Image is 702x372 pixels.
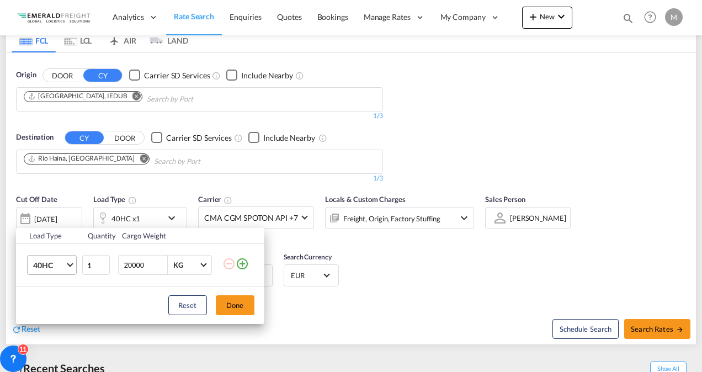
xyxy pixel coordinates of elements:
button: Done [216,295,254,315]
md-icon: icon-plus-circle-outline [236,257,249,270]
button: Reset [168,295,207,315]
md-icon: icon-minus-circle-outline [222,257,236,270]
th: Load Type [16,228,82,244]
div: KG [173,261,183,269]
input: Qty [82,255,110,275]
input: Enter Weight [123,256,167,274]
div: Cargo Weight [122,231,216,241]
md-select: Choose: 40HC [27,255,77,275]
th: Quantity [81,228,115,244]
span: 40HC [33,260,65,271]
